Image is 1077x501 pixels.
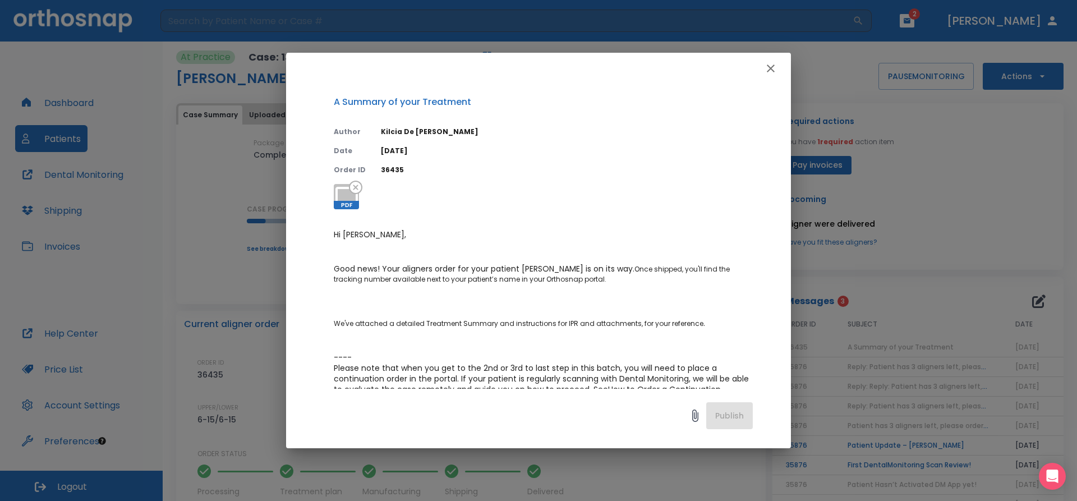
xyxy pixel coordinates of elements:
[334,95,753,109] p: A Summary of your Treatment
[334,352,751,395] span: ---- Please note that when you get to the 2nd or 3rd to last step in this batch, you will need to...
[721,384,722,395] span: .
[334,165,367,175] p: Order ID
[334,264,753,284] p: Once shipped, you'll find the tracking number available next to your patient’s name in your Ortho...
[334,229,406,240] span: Hi [PERSON_NAME],
[703,318,705,329] span: .
[608,385,721,394] a: How to Order a Continuation
[334,263,634,274] span: Good news! Your aligners order for your patient [PERSON_NAME] is on its way.
[334,201,359,209] span: PDF
[334,308,753,329] p: We've attached a detailed Treatment Summary and instructions for IPR and attachments, for your re...
[334,127,367,137] p: Author
[334,146,367,156] p: Date
[608,384,721,395] span: How to Order a Continuation
[381,146,753,156] p: [DATE]
[381,165,753,175] p: 36435
[381,127,753,137] p: Kilcia De [PERSON_NAME]
[1039,463,1066,490] div: Open Intercom Messenger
